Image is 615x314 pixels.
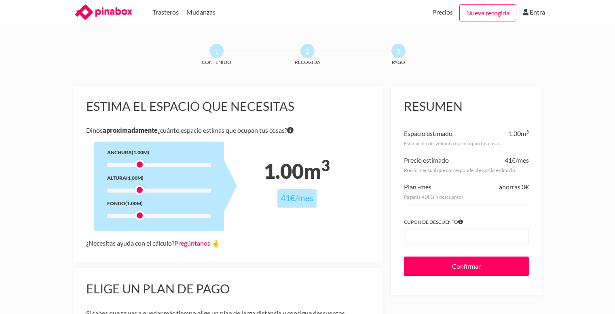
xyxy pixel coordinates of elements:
span: m [521,129,529,137]
div: Pagarás 41€ (sin descuento) [404,193,529,201]
span: 2 [300,44,315,58]
span: Contenido [186,58,247,66]
a: Pregúntanos 🤞 [174,239,220,247]
div: ahorras 0€ [499,181,529,193]
h3: Resumen [404,99,529,114]
div: Anchura [107,148,211,157]
label: Cupon de descuento [404,218,529,226]
div: Fondo [107,199,211,208]
span: 3 [391,44,406,58]
span: (1.00m) [125,200,143,206]
h3: Estima el espacio que necesitas [86,99,370,114]
input: Confirmar [404,257,529,276]
span: 1.00 [509,129,521,137]
span: Recogida [277,58,338,66]
span: 41€ [505,156,516,164]
sup: 3 [321,156,330,174]
div: Espacio estimado [404,128,452,139]
span: 1.00 [264,159,304,183]
sup: 3 [526,129,529,135]
div: Precio mensual que corresponde al espacio estimado [404,166,529,174]
div: Plan - [404,181,431,193]
span: 41€ [281,193,295,203]
div: ¿Necesitas ayuda con el cálculo? [86,238,370,249]
span: /mes [516,156,529,164]
span: Si tienes dudas sobre volumen exacto de tus cosas no te preocupes porque nuestro equipo te dirá e... [287,125,294,136]
span: mes [420,183,431,191]
h3: Elige un plan de pago [86,281,370,297]
span: (1.00m) [132,149,149,155]
span: /mes [295,193,313,203]
a: Nueva recogida [459,4,516,21]
span: m [304,159,330,183]
b: aproximadamente [103,126,158,134]
span: (1.00m) [126,175,144,181]
div: Estimación del volumen que ocupan tus cosas [404,139,529,148]
span: 1 [209,44,224,58]
div: Altura [107,174,211,182]
p: Dinos ¿cuánto espacio estimas que ocupan tus cosas? [86,125,370,136]
div: Precio estimado [404,155,449,166]
span: Si tienes algún cupón introdúcelo para aplicar el descuento [458,218,463,226]
span: Pago [368,58,429,66]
